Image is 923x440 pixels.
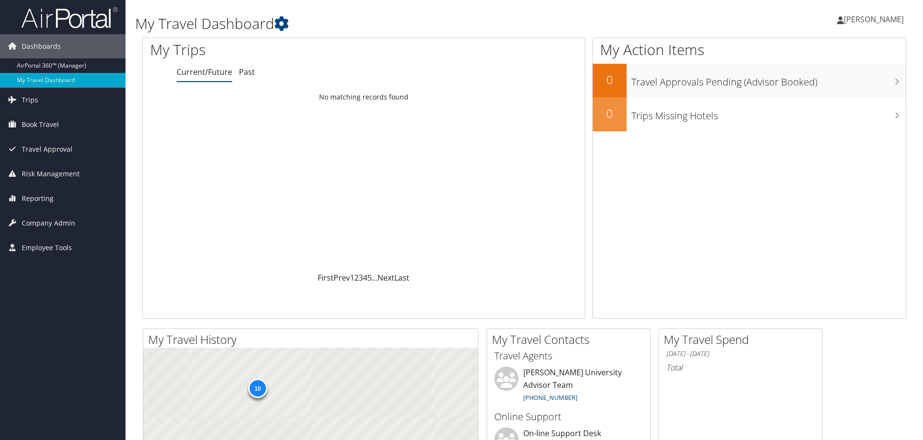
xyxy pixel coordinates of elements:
[664,331,822,348] h2: My Travel Spend
[22,236,72,260] span: Employee Tools
[593,105,627,122] h2: 0
[394,272,409,283] a: Last
[135,14,654,34] h1: My Travel Dashboard
[492,331,650,348] h2: My Travel Contacts
[359,272,363,283] a: 3
[666,349,815,358] h6: [DATE] - [DATE]
[22,88,38,112] span: Trips
[367,272,372,283] a: 5
[143,88,585,106] td: No matching records found
[523,393,577,402] a: [PHONE_NUMBER]
[150,40,393,60] h1: My Trips
[593,40,906,60] h1: My Action Items
[318,272,334,283] a: First
[177,67,232,77] a: Current/Future
[22,186,54,211] span: Reporting
[22,113,59,137] span: Book Travel
[21,6,118,29] img: airportal-logo.png
[22,162,80,186] span: Risk Management
[22,137,72,161] span: Travel Approval
[363,272,367,283] a: 4
[593,98,906,131] a: 0Trips Missing Hotels
[631,104,906,123] h3: Trips Missing Hotels
[334,272,350,283] a: Prev
[248,379,267,398] div: 10
[837,5,913,34] a: [PERSON_NAME]
[350,272,354,283] a: 1
[372,272,378,283] span: …
[631,71,906,89] h3: Travel Approvals Pending (Advisor Booked)
[489,367,648,406] li: [PERSON_NAME] University Advisor Team
[593,71,627,88] h2: 0
[148,331,478,348] h2: My Travel History
[593,64,906,98] a: 0Travel Approvals Pending (Advisor Booked)
[22,34,61,58] span: Dashboards
[354,272,359,283] a: 2
[844,14,904,25] span: [PERSON_NAME]
[239,67,255,77] a: Past
[22,211,75,235] span: Company Admin
[494,349,643,363] h3: Travel Agents
[666,362,815,373] h6: Total
[494,410,643,424] h3: Online Support
[378,272,394,283] a: Next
